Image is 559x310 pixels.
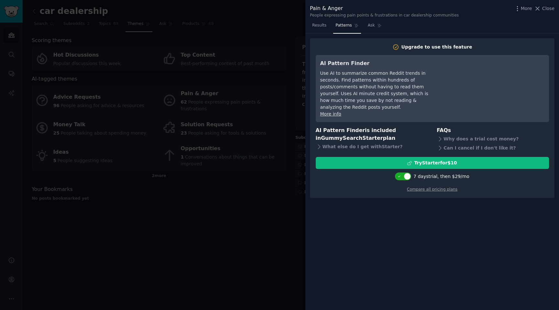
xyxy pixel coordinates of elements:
[542,5,554,12] span: Close
[320,60,438,68] h3: AI Pattern Finder
[366,20,384,34] a: Ask
[447,60,544,108] iframe: YouTube video player
[368,23,375,28] span: Ask
[335,23,352,28] span: Patterns
[401,44,472,50] div: Upgrade to use this feature
[333,20,361,34] a: Patterns
[437,134,549,143] div: Why does a trial cost money?
[310,13,459,18] div: People expressing pain points & frustrations in car dealership communities
[437,127,549,135] h3: FAQs
[312,23,326,28] span: Results
[407,187,457,192] a: Compare all pricing plans
[437,143,549,152] div: Can I cancel if I don't like it?
[414,160,457,166] div: Try Starter for $10
[316,127,428,142] h3: AI Pattern Finder is included in plan
[316,157,549,169] button: TryStarterfor$10
[534,5,554,12] button: Close
[316,142,428,151] div: What else do I get with Starter ?
[321,135,383,141] span: GummySearch Starter
[514,5,532,12] button: More
[413,173,469,180] div: 7 days trial, then $ 29 /mo
[521,5,532,12] span: More
[320,111,341,116] a: More info
[320,70,438,111] div: Use AI to summarize common Reddit trends in seconds. Find patterns within hundreds of posts/comme...
[310,5,459,13] div: Pain & Anger
[310,20,329,34] a: Results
